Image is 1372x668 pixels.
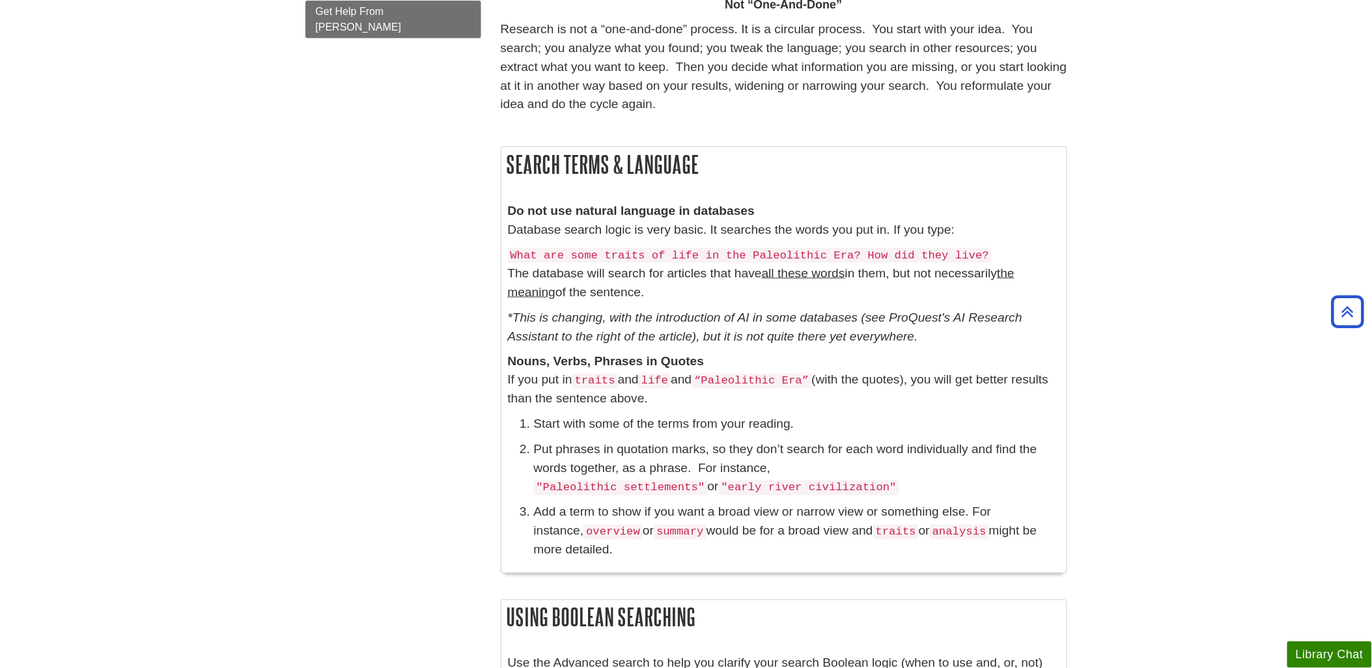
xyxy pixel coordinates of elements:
[508,355,705,369] strong: Nouns, Verbs, Phrases in Quotes
[762,266,845,280] u: all these words
[534,480,708,495] code: "Paleolithic settlements"
[583,525,643,540] code: overview
[534,415,1060,434] p: Start with some of the terms from your reading.
[873,525,919,540] code: traits
[508,311,1022,343] em: *This is changing, with the introduction of AI in some databases (see ProQuest's AI Research Assi...
[572,374,618,389] code: traits
[639,374,671,389] code: life
[719,480,899,495] code: "early river civilization"
[1327,303,1369,320] a: Back to Top
[305,1,481,38] a: Get Help From [PERSON_NAME]
[316,6,402,33] span: Get Help From [PERSON_NAME]
[508,204,755,217] strong: Do not use natural language in databases
[501,20,1067,114] p: Research is not a “one-and-done” process. It is a circular process. You start with your idea. You...
[501,147,1067,182] h2: Search Terms & Language
[1287,641,1372,668] button: Library Chat
[508,353,1060,410] p: If you put in and and (with the quotes), you will get better results than the sentence above.
[534,441,1060,497] p: Put phrases in quotation marks, so they don’t search for each word individually and find the word...
[654,525,707,540] code: summary
[508,245,1060,302] p: The database will search for articles that have in them, but not necessarily of the sentence.
[930,525,989,540] code: analysis
[534,503,1060,560] li: Add a term to show if you want a broad view or narrow view or something else. For instance, or wo...
[501,600,1067,635] h2: Using Boolean Searching
[692,374,811,389] code: “Paleolithic Era”
[508,202,1060,240] p: Database search logic is very basic. It searches the words you put in. If you type:
[508,248,992,263] code: What are some traits of life in the Paleolithic Era? How did they live?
